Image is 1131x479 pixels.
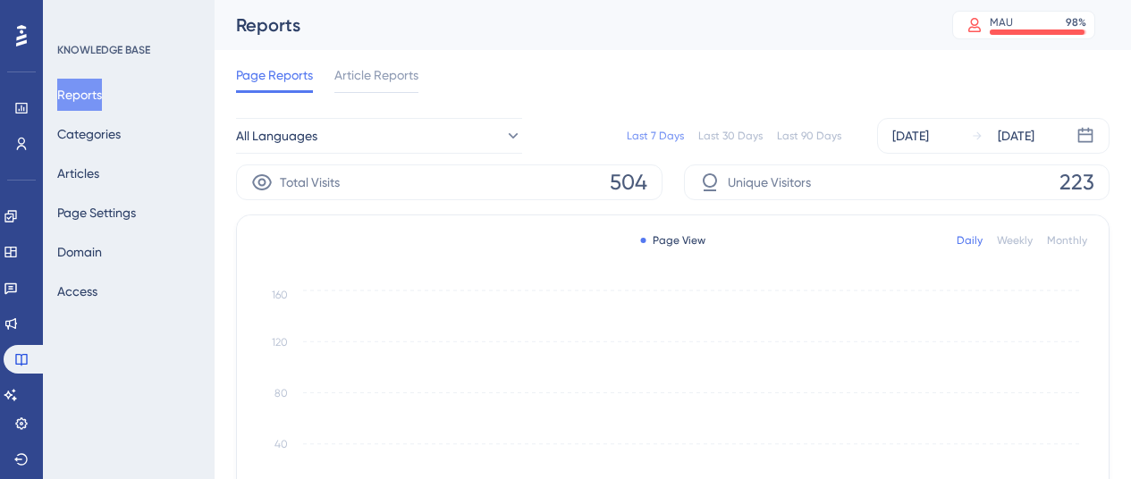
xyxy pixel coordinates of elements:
[640,233,705,248] div: Page View
[57,157,99,189] button: Articles
[272,336,288,349] tspan: 120
[1059,168,1094,197] span: 223
[57,43,150,57] div: KNOWLEDGE BASE
[272,289,288,301] tspan: 160
[998,125,1034,147] div: [DATE]
[274,387,288,399] tspan: 80
[1066,15,1086,29] div: 98 %
[627,129,684,143] div: Last 7 Days
[777,129,841,143] div: Last 90 Days
[57,275,97,307] button: Access
[728,172,811,193] span: Unique Visitors
[57,118,121,150] button: Categories
[236,118,522,154] button: All Languages
[57,236,102,268] button: Domain
[236,13,907,38] div: Reports
[57,79,102,111] button: Reports
[610,168,647,197] span: 504
[236,125,317,147] span: All Languages
[236,64,313,86] span: Page Reports
[698,129,763,143] div: Last 30 Days
[57,197,136,229] button: Page Settings
[997,233,1033,248] div: Weekly
[274,438,288,450] tspan: 40
[334,64,418,86] span: Article Reports
[280,172,340,193] span: Total Visits
[1047,233,1087,248] div: Monthly
[892,125,929,147] div: [DATE]
[990,15,1013,29] div: MAU
[957,233,983,248] div: Daily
